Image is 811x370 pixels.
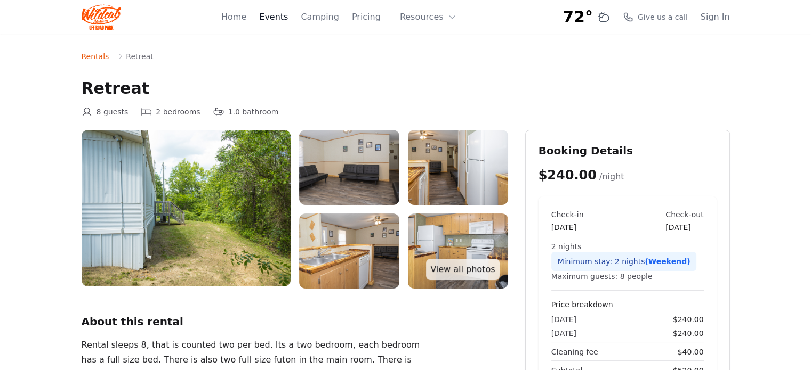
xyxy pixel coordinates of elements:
[551,347,598,357] span: Cleaning fee
[701,11,730,23] a: Sign In
[221,11,246,23] a: Home
[551,209,584,220] div: Check-in
[673,328,704,339] span: $240.00
[623,12,688,22] a: Give us a call
[665,209,703,220] div: Check-out
[551,222,584,233] div: [DATE]
[539,168,597,183] span: $240.00
[408,130,508,205] img: WildcatOffroad_Retreat_21.jpg
[599,171,624,182] span: /night
[551,328,576,339] span: [DATE]
[82,130,291,286] img: WildcatOffroad_Retreat_23.jpg
[82,51,730,62] nav: Breadcrumb
[678,347,704,357] span: $40.00
[299,130,399,205] img: WildcatOffroad_Retreat_22.jpg
[551,314,576,325] span: [DATE]
[82,51,109,62] a: Rentals
[408,213,508,289] img: WildcatOffroad_Retreat_19.jpg
[563,7,593,27] span: 72°
[638,12,688,22] span: Give us a call
[645,257,690,266] span: (Weekend)
[426,259,499,280] a: View all photos
[673,314,704,325] span: $240.00
[259,11,288,23] a: Events
[539,143,717,158] h2: Booking Details
[551,252,697,271] div: Minimum stay: 2 nights
[156,106,200,117] span: 2 bedrooms
[228,106,279,117] span: 1.0 bathroom
[299,213,399,289] img: WildcatOffroad_Retreat_20.jpg
[82,314,508,329] h2: About this rental
[352,11,381,23] a: Pricing
[551,271,704,282] div: Maximum guests: 8 people
[82,79,730,98] h1: Retreat
[97,106,129,117] span: 8 guests
[301,11,339,23] a: Camping
[126,51,153,62] span: Retreat
[82,4,122,30] img: Wildcat Logo
[551,299,704,310] h4: Price breakdown
[665,222,703,233] div: [DATE]
[394,6,463,28] button: Resources
[551,241,704,252] div: 2 nights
